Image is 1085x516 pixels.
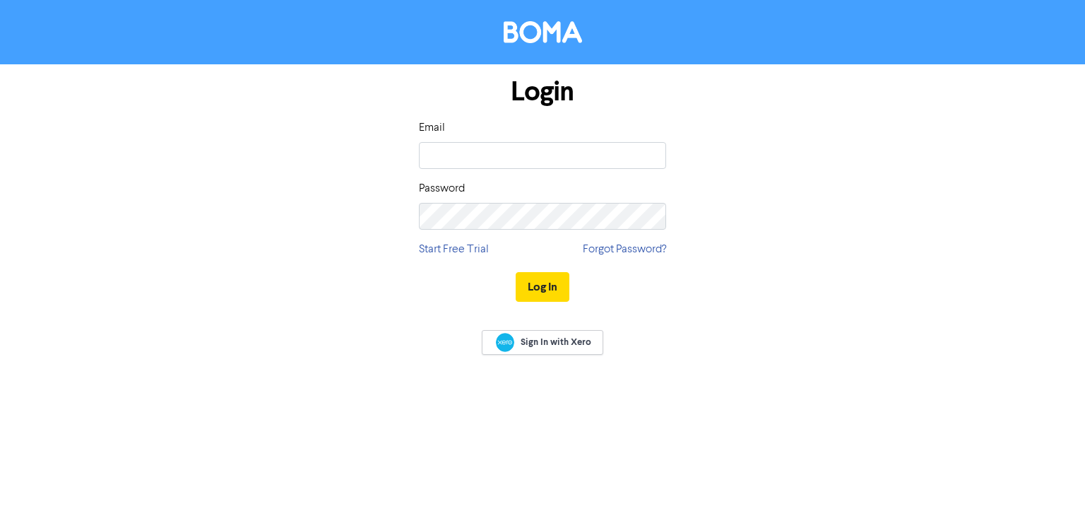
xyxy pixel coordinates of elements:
[419,119,445,136] label: Email
[419,180,465,197] label: Password
[504,21,582,43] img: BOMA Logo
[482,330,603,355] a: Sign In with Xero
[521,336,591,348] span: Sign In with Xero
[419,76,666,108] h1: Login
[516,272,569,302] button: Log In
[419,241,489,258] a: Start Free Trial
[496,333,514,352] img: Xero logo
[583,241,666,258] a: Forgot Password?
[1014,448,1085,516] iframe: Chat Widget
